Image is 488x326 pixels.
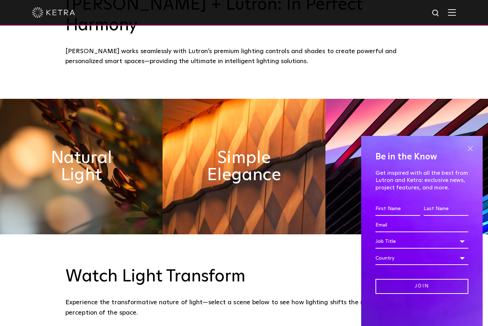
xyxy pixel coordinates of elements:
[375,251,468,265] div: Country
[448,9,456,16] img: Hamburger%20Nav.svg
[325,99,488,234] img: flexible_timeless_ketra
[424,202,468,216] input: Last Name
[375,150,468,164] h4: Be in the Know
[375,235,468,249] div: Job Title
[65,46,423,67] div: [PERSON_NAME] works seamlessly with Lutron’s premium lighting controls and shades to create power...
[203,149,285,184] h2: Simple Elegance
[375,169,468,191] p: Get inspired with all the best from Lutron and Ketra: exclusive news, project features, and more.
[375,279,468,294] input: Join
[432,9,440,18] img: search icon
[163,99,325,234] img: simple_elegance
[41,149,122,184] h2: Natural Light
[32,7,75,18] img: ketra-logo-2019-white
[65,297,419,318] p: Experience the transformative nature of light—select a scene below to see how lighting shifts the...
[375,219,468,232] input: Email
[375,202,420,216] input: First Name
[65,266,423,287] h3: Watch Light Transform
